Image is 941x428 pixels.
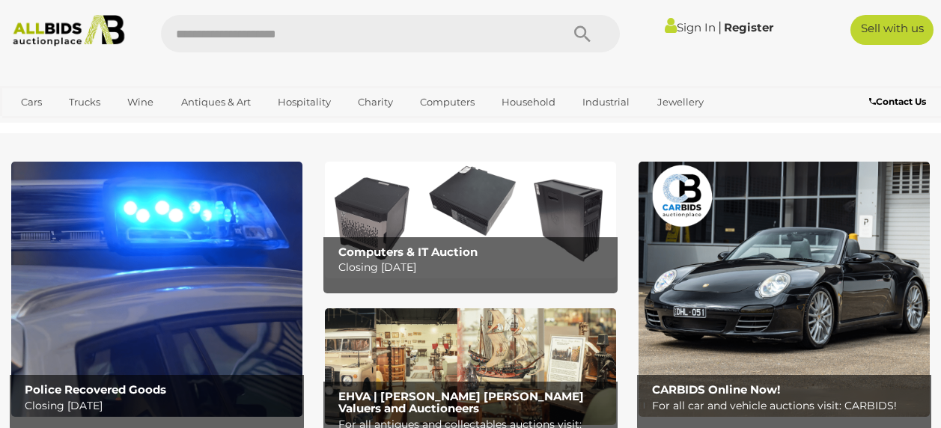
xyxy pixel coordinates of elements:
img: Computers & IT Auction [325,162,616,278]
img: CARBIDS Online Now! [639,162,930,417]
a: Sign In [665,20,716,34]
p: Closing [DATE] [338,258,611,277]
a: Office [11,114,59,139]
a: Antiques & Art [171,90,261,114]
a: Register [724,20,773,34]
a: EHVA | Evans Hastings Valuers and Auctioneers EHVA | [PERSON_NAME] [PERSON_NAME] Valuers and Auct... [325,308,616,425]
button: Search [545,15,620,52]
a: Trucks [59,90,110,114]
b: CARBIDS Online Now! [652,382,780,397]
b: Computers & IT Auction [338,245,478,259]
a: Charity [348,90,403,114]
a: Contact Us [869,94,930,110]
a: Police Recovered Goods Police Recovered Goods Closing [DATE] [11,162,302,417]
a: Jewellery [648,90,713,114]
a: [GEOGRAPHIC_DATA] [124,114,250,139]
a: Cars [11,90,52,114]
a: Computers [410,90,484,114]
a: Computers & IT Auction Computers & IT Auction Closing [DATE] [325,162,616,278]
a: CARBIDS Online Now! CARBIDS Online Now! For all car and vehicle auctions visit: CARBIDS! [639,162,930,417]
span: | [718,19,722,35]
a: Household [492,90,565,114]
img: Police Recovered Goods [11,162,302,417]
a: Wine [118,90,163,114]
b: Contact Us [869,96,926,107]
a: Industrial [573,90,639,114]
a: Sell with us [850,15,934,45]
b: Police Recovered Goods [25,382,166,397]
img: EHVA | Evans Hastings Valuers and Auctioneers [325,308,616,425]
a: Hospitality [268,90,341,114]
p: Closing [DATE] [25,397,297,415]
b: EHVA | [PERSON_NAME] [PERSON_NAME] Valuers and Auctioneers [338,389,584,416]
p: For all car and vehicle auctions visit: CARBIDS! [652,397,925,415]
img: Allbids.com.au [7,15,131,46]
a: Sports [67,114,117,139]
